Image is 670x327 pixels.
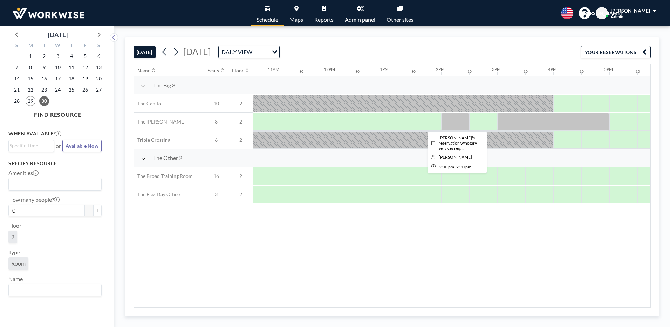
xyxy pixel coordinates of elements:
span: 2 [11,233,14,240]
span: 2 [228,137,253,143]
span: Wednesday, September 3, 2025 [53,51,63,61]
span: 10 [204,100,228,107]
span: Reports [314,17,334,22]
button: YOUR RESERVATIONS [581,46,651,58]
span: 2 [228,119,253,125]
span: 2:00 PM [439,164,454,169]
div: W [51,41,65,51]
button: - [85,205,93,216]
span: Saturday, September 20, 2025 [94,74,104,84]
h4: FIND RESOURCE [8,108,107,118]
span: Wednesday, September 10, 2025 [53,62,63,72]
span: Thursday, September 11, 2025 [67,62,76,72]
div: M [24,41,37,51]
span: Tuesday, September 30, 2025 [39,96,49,106]
button: Available Now [62,140,102,152]
span: Admin [611,14,623,19]
span: 8 [204,119,228,125]
span: Tuesday, September 23, 2025 [39,85,49,95]
span: Monday, September 1, 2025 [26,51,35,61]
span: Saturday, September 6, 2025 [94,51,104,61]
div: 30 [411,69,416,74]
div: 30 [580,69,584,74]
span: The Big 3 [153,82,175,89]
label: Amenities [8,169,39,176]
span: or [56,142,61,149]
input: Search for option [9,142,50,149]
span: Monday, September 15, 2025 [26,74,35,84]
img: organization-logo [11,6,86,20]
input: Search for option [254,47,268,56]
span: Saturday, September 27, 2025 [94,85,104,95]
span: Monday, September 22, 2025 [26,85,35,95]
span: 2:30 PM [456,164,471,169]
span: The Flex Day Office [134,191,180,198]
label: How many people? [8,196,60,203]
label: Name [8,275,23,282]
span: 2 [228,191,253,198]
div: 30 [467,69,472,74]
span: Sunday, September 21, 2025 [12,85,22,95]
div: 2PM [436,67,445,72]
span: Schedule [257,17,278,22]
span: Maps [289,17,303,22]
span: 6 [204,137,228,143]
span: Admin panel [345,17,375,22]
div: Search for option [9,140,54,151]
span: [PERSON_NAME] [611,8,650,14]
div: S [92,41,105,51]
span: Available Now [66,143,98,149]
div: Floor [232,67,244,74]
div: Search for option [9,284,101,296]
span: Friday, September 26, 2025 [80,85,90,95]
span: Sunday, September 28, 2025 [12,96,22,106]
span: The Capitol [134,100,163,107]
span: The Other 2 [153,154,182,161]
span: [PERSON_NAME] [582,10,622,16]
span: Friday, September 12, 2025 [80,62,90,72]
h3: Specify resource [8,160,102,167]
span: 2 [228,100,253,107]
label: Type [8,249,20,256]
span: DAILY VIEW [220,47,254,56]
span: Wednesday, September 24, 2025 [53,85,63,95]
span: Thursday, September 18, 2025 [67,74,76,84]
div: S [10,41,24,51]
span: Tuesday, September 9, 2025 [39,62,49,72]
div: F [78,41,92,51]
span: - [455,164,456,169]
div: Search for option [219,46,279,58]
span: Sharon's reservation w/notary services requested [439,135,477,151]
div: 30 [299,69,303,74]
span: Monday, September 29, 2025 [26,96,35,106]
div: 12PM [324,67,335,72]
span: 16 [204,173,228,179]
span: Sunday, September 7, 2025 [12,62,22,72]
div: 11AM [268,67,279,72]
div: 30 [524,69,528,74]
span: Monday, September 8, 2025 [26,62,35,72]
span: Sunday, September 14, 2025 [12,74,22,84]
button: + [93,205,102,216]
span: Tuesday, September 2, 2025 [39,51,49,61]
div: [DATE] [48,30,68,40]
span: Thursday, September 25, 2025 [67,85,76,95]
span: Wednesday, September 17, 2025 [53,74,63,84]
div: Seats [208,67,219,74]
div: 5PM [604,67,613,72]
input: Search for option [9,180,97,189]
div: Name [137,67,150,74]
button: [DATE] [134,46,156,58]
span: Room [11,260,26,267]
span: Tuesday, September 16, 2025 [39,74,49,84]
span: Friday, September 19, 2025 [80,74,90,84]
span: 3 [204,191,228,198]
div: T [37,41,51,51]
span: Thursday, September 4, 2025 [67,51,76,61]
span: Other sites [387,17,413,22]
span: [DATE] [183,46,211,57]
div: 30 [636,69,640,74]
div: 3PM [492,67,501,72]
span: The Broad Training Room [134,173,193,179]
div: Search for option [9,178,101,190]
